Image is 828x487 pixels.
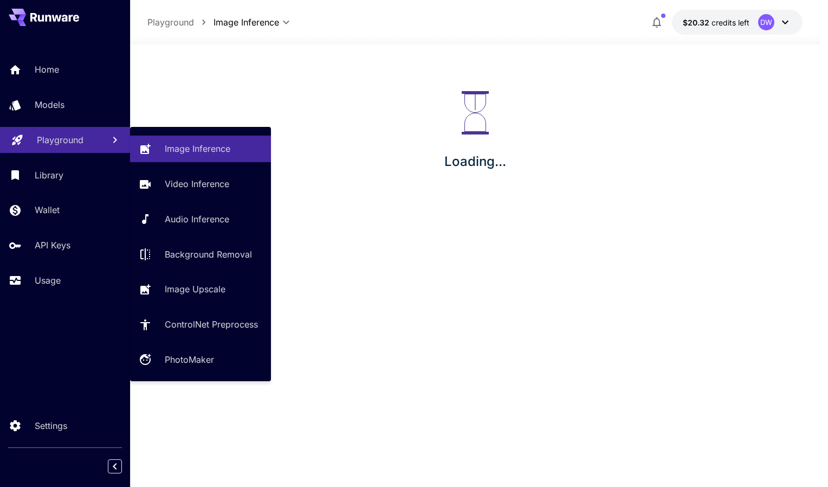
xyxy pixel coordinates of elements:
[672,10,803,35] button: $20.31961
[108,459,122,473] button: Collapse sidebar
[130,311,271,338] a: ControlNet Preprocess
[758,14,774,30] div: DW
[37,133,83,146] p: Playground
[130,241,271,267] a: Background Removal
[130,276,271,303] a: Image Upscale
[147,16,214,29] nav: breadcrumb
[35,63,59,76] p: Home
[165,318,258,331] p: ControlNet Preprocess
[35,203,60,216] p: Wallet
[444,152,506,171] p: Loading...
[165,353,214,366] p: PhotoMaker
[683,18,711,27] span: $20.32
[116,457,130,476] div: Collapse sidebar
[165,177,229,190] p: Video Inference
[35,98,64,111] p: Models
[35,419,67,432] p: Settings
[165,213,229,226] p: Audio Inference
[35,274,61,287] p: Usage
[165,142,230,155] p: Image Inference
[147,16,194,29] p: Playground
[165,283,225,296] p: Image Upscale
[35,169,63,182] p: Library
[711,18,749,27] span: credits left
[165,248,252,261] p: Background Removal
[130,206,271,233] a: Audio Inference
[130,171,271,197] a: Video Inference
[130,347,271,373] a: PhotoMaker
[683,17,749,28] div: $20.31961
[35,239,70,252] p: API Keys
[130,136,271,162] a: Image Inference
[214,16,279,29] span: Image Inference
